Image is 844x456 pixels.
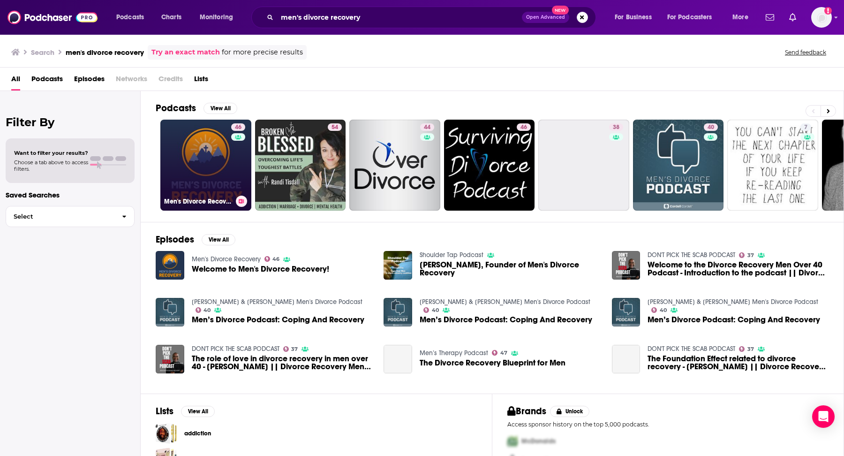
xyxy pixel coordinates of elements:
[661,10,726,25] button: open menu
[11,71,20,91] span: All
[6,213,114,220] span: Select
[648,355,829,371] a: The Foundation Effect related to divorce recovery - Jorge V. Gonzales || Divorce Recovery Men Ove...
[552,6,569,15] span: New
[648,261,829,277] a: Welcome to the Divorce Recovery Men Over 40 Podcast - Introduction to the podcast || Divorce Reco...
[504,432,521,451] img: First Pro Logo
[500,351,507,355] span: 47
[156,345,184,373] img: The role of love in divorce recovery in men over 40 - Paul Zolman || Divorce Recovery Men Over 40...
[420,251,483,259] a: Shoulder Tap Podcast
[260,7,605,28] div: Search podcasts, credits, & more...
[181,406,215,417] button: View All
[222,47,303,58] span: for more precise results
[812,405,835,428] div: Open Intercom Messenger
[420,359,565,367] a: The Divorce Recovery Blueprint for Men
[164,198,232,205] h3: Men's Divorce Recovery
[203,308,211,312] span: 40
[667,11,712,24] span: For Podcasters
[507,405,546,417] h2: Brands
[423,307,439,313] a: 40
[202,234,235,245] button: View All
[31,71,63,91] span: Podcasts
[6,115,135,129] h2: Filter By
[192,298,362,306] a: Cordell & Cordell Men's Divorce Podcast
[811,7,832,28] span: Logged in as TeemsPR
[517,123,531,131] a: 46
[255,120,346,211] a: 54
[782,48,829,56] button: Send feedback
[192,345,279,353] a: DON'T PICK THE SCAB PODCAST
[612,345,641,373] a: The Foundation Effect related to divorce recovery - Jorge V. Gonzales || Divorce Recovery Men Ove...
[420,298,590,306] a: Cordell & Cordell Men's Divorce Podcast
[203,103,237,114] button: View All
[612,298,641,327] img: Men’s Divorce Podcast: Coping And Recovery
[192,316,364,324] span: Men’s Divorce Podcast: Coping And Recovery
[160,120,251,211] a: 46Men's Divorce Recovery
[283,346,298,352] a: 37
[648,251,735,259] a: DON'T PICK THE SCAB PODCAST
[747,253,754,258] span: 37
[538,120,629,211] a: 38
[74,71,105,91] span: Episodes
[522,12,569,23] button: Open AdvancedNew
[14,150,88,156] span: Want to filter your results?
[192,265,329,273] a: Welcome to Men's Divorce Recovery!
[660,308,667,312] span: 40
[648,316,820,324] a: Men’s Divorce Podcast: Coping And Recovery
[648,355,829,371] span: The Foundation Effect related to divorce recovery - [PERSON_NAME] || Divorce Recovery Men Over 40...
[14,159,88,172] span: Choose a tab above to access filters.
[194,71,208,91] a: Lists
[648,298,818,306] a: Cordell & Cordell Men's Divorce Podcast
[739,346,754,352] a: 37
[66,48,144,57] h3: men's divorce recovery
[6,206,135,227] button: Select
[608,10,663,25] button: open menu
[291,347,298,351] span: 37
[156,423,177,444] span: addiction
[156,102,196,114] h2: Podcasts
[8,8,98,26] a: Podchaser - Follow, Share and Rate Podcasts
[762,9,778,25] a: Show notifications dropdown
[156,251,184,280] img: Welcome to Men's Divorce Recovery!
[739,252,754,258] a: 37
[432,308,439,312] span: 40
[156,298,184,327] img: Men’s Divorce Podcast: Coping And Recovery
[156,405,215,417] a: ListsView All
[277,10,522,25] input: Search podcasts, credits, & more...
[420,261,601,277] a: Dale Brown, Founder of Men's Divorce Recovery
[726,10,760,25] button: open menu
[492,350,507,356] a: 47
[444,120,535,211] a: 46
[550,406,590,417] button: Unlock
[116,71,147,91] span: Networks
[328,123,342,131] a: 54
[507,421,829,428] p: Access sponsor history on the top 5,000 podcasts.
[609,123,623,131] a: 38
[116,11,144,24] span: Podcasts
[156,102,237,114] a: PodcastsView All
[704,123,718,131] a: 40
[272,257,279,261] span: 46
[193,10,245,25] button: open menu
[420,349,488,357] a: Men’s Therapy Podcast
[384,298,412,327] img: Men’s Divorce Podcast: Coping And Recovery
[811,7,832,28] button: Show profile menu
[151,47,220,58] a: Try an exact match
[200,11,233,24] span: Monitoring
[633,120,724,211] a: 40
[235,123,241,132] span: 46
[156,234,194,245] h2: Episodes
[727,120,818,211] a: 7
[648,345,735,353] a: DON'T PICK THE SCAB PODCAST
[192,355,373,371] span: The role of love in divorce recovery in men over 40 - [PERSON_NAME] || Divorce Recovery Men Over ...
[420,316,592,324] a: Men’s Divorce Podcast: Coping And Recovery
[732,11,748,24] span: More
[520,123,527,132] span: 46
